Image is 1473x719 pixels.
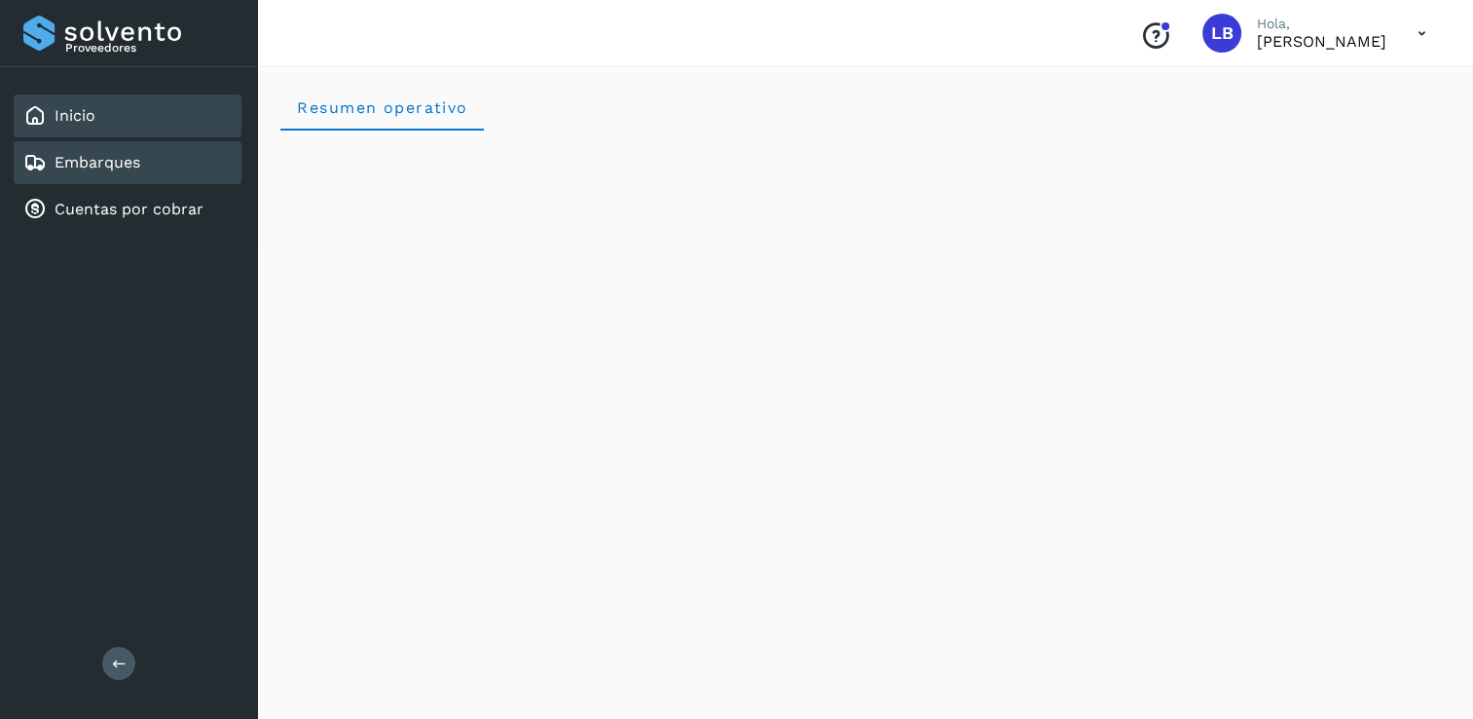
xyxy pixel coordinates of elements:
span: Resumen operativo [296,98,468,117]
div: Embarques [14,141,241,184]
div: Cuentas por cobrar [14,188,241,231]
a: Embarques [55,153,140,171]
a: Cuentas por cobrar [55,200,203,218]
p: Leticia Bolaños Serrano [1257,32,1386,51]
a: Inicio [55,106,95,125]
p: Proveedores [65,41,234,55]
div: Inicio [14,95,241,137]
p: Hola, [1257,16,1386,32]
